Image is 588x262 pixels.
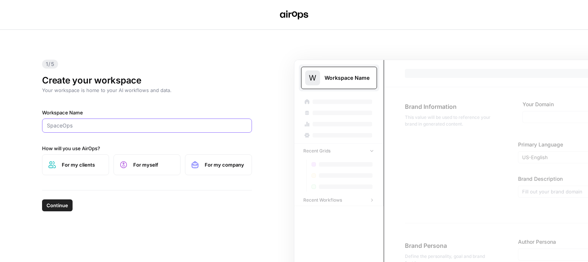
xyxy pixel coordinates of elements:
[42,145,252,152] label: How will you use AirOps?
[47,122,247,129] input: SpaceOps
[205,161,246,168] span: For my company
[42,199,73,211] button: Continue
[47,202,68,209] span: Continue
[309,73,316,83] span: W
[42,109,252,116] label: Workspace Name
[42,75,252,86] h1: Create your workspace
[42,86,252,94] p: Your workspace is home to your AI workflows and data.
[133,161,174,168] span: For myself
[42,60,58,69] span: 1/5
[62,161,103,168] span: For my clients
